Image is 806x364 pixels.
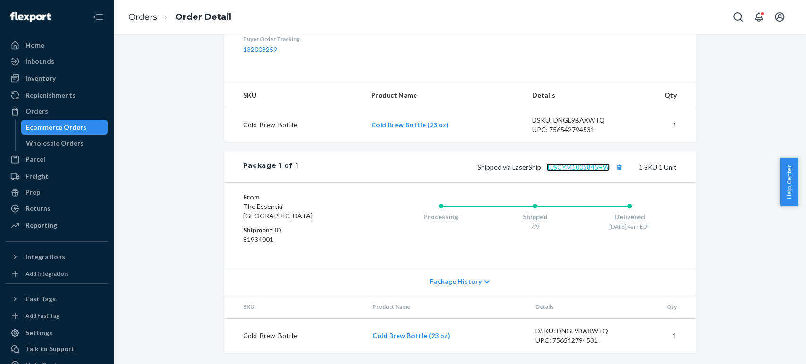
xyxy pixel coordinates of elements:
a: Inventory [6,71,108,86]
ol: breadcrumbs [121,3,239,31]
a: Orders [6,104,108,119]
div: Orders [25,107,48,116]
td: 1 [631,319,695,353]
div: Add Fast Tag [25,312,59,320]
a: 1LSCYM1005845HW [546,163,610,171]
span: The Essential [GEOGRAPHIC_DATA] [243,202,313,220]
div: Ecommerce Orders [26,123,86,132]
button: Open account menu [770,8,789,26]
div: Talk to Support [25,344,75,354]
a: Prep [6,185,108,200]
a: Inbounds [6,54,108,69]
th: Qty [628,83,696,108]
div: Home [25,41,44,50]
button: Open notifications [749,8,768,26]
a: Order Detail [175,12,231,22]
span: Package History [430,277,482,286]
div: UPC: 756542794531 [535,336,624,345]
dt: Shipment ID [243,225,356,235]
div: Delivered [582,212,677,222]
td: Cold_Brew_Bottle [224,108,364,142]
div: Fast Tags [25,294,56,304]
a: Reporting [6,218,108,233]
div: Inventory [25,74,56,83]
div: Processing [394,212,488,222]
a: Home [6,38,108,53]
a: Cold Brew Bottle (23 oz) [371,121,449,129]
dt: From [243,192,356,202]
div: Reporting [25,221,57,230]
a: Settings [6,325,108,340]
button: Help Center [780,158,798,206]
div: DSKU: DNGL9BAXWTQ [532,116,620,125]
div: UPC: 756542794531 [532,125,620,134]
a: Add Fast Tag [6,310,108,322]
a: Replenishments [6,88,108,103]
button: Copy tracking number [613,161,626,173]
div: Settings [25,328,52,338]
button: Integrations [6,249,108,265]
div: Package 1 of 1 [243,161,298,173]
div: DSKU: DNGL9BAXWTQ [535,326,624,336]
a: Returns [6,201,108,216]
a: Ecommerce Orders [21,120,108,135]
div: Parcel [25,155,45,164]
td: Cold_Brew_Bottle [224,319,365,353]
a: Wholesale Orders [21,136,108,151]
a: Orders [128,12,157,22]
th: Qty [631,295,695,319]
div: Wholesale Orders [26,139,84,148]
a: 132008259 [243,45,277,53]
div: Add Integration [25,270,68,278]
div: Returns [25,204,51,213]
img: Flexport logo [10,12,51,22]
div: Shipped [488,212,582,222]
button: Fast Tags [6,291,108,306]
button: Open Search Box [729,8,747,26]
td: 1 [628,108,696,142]
th: Details [528,295,632,319]
div: Prep [25,188,40,197]
th: Details [524,83,628,108]
div: Inbounds [25,57,54,66]
a: Add Integration [6,268,108,280]
dd: 81934001 [243,235,356,244]
dt: Buyer Order Tracking [243,35,391,43]
a: Parcel [6,152,108,167]
th: Product Name [364,83,525,108]
a: Talk to Support [6,341,108,356]
th: SKU [224,83,364,108]
div: Integrations [25,252,65,262]
a: Freight [6,169,108,184]
div: Replenishments [25,91,76,100]
button: Close Navigation [89,8,108,26]
div: [DATE] 4am EDT [582,223,677,231]
span: Shipped via LaserShip [477,163,626,171]
th: Product Name [365,295,527,319]
div: 1 SKU 1 Unit [298,161,676,173]
div: Freight [25,172,49,181]
a: Cold Brew Bottle (23 oz) [373,331,450,339]
div: 7/9 [488,223,582,231]
th: SKU [224,295,365,319]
